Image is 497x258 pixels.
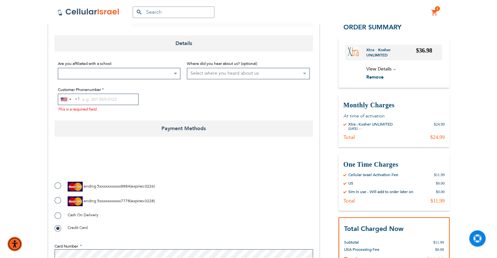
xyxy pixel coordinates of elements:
a: 1 [431,9,438,17]
span: 0228 [145,198,154,204]
label: ( : ) [55,196,155,206]
div: Xtra : Kosher UNLIMITED [348,122,393,127]
span: ending [84,184,96,189]
span: Details [55,35,313,52]
span: ending [84,198,96,204]
th: Subtotal [344,234,395,246]
p: At time of activation [343,113,445,119]
span: 5xxxxxxxxxxx8884 [97,184,130,189]
div: Sim in use - Will add to order later on [348,189,413,194]
div: US [348,181,353,186]
div: [DATE] - - [348,127,393,131]
div: $11.99 [434,172,445,177]
span: USA Processing Fee [344,247,379,252]
div: $24.99 [430,134,445,141]
input: e.g. 201-555-0123 [58,94,139,105]
span: 5xxxxxxxxxxx7778 [97,198,130,204]
img: MasterCard [68,182,83,191]
h3: One Time Charges [343,160,445,169]
div: Total [343,134,355,141]
img: Cellular Israel Logo [58,8,120,16]
span: Payment Methods [55,120,313,137]
span: $11.99 [433,240,444,245]
div: Cellular Israel Activation Fee [348,172,398,177]
div: $0.00 [436,181,445,186]
span: $0.00 [435,247,444,252]
span: Order Summary [343,23,402,32]
span: 1 [436,6,439,11]
button: Selected country [58,94,80,105]
span: Remove [366,74,384,80]
div: +1 [75,95,80,103]
img: MasterCard [68,196,83,206]
span: 0226 [145,184,154,189]
span: This is a required field. [58,107,97,112]
a: Xtra : Kosher UNLIMITED [366,47,416,58]
h3: Monthly Charges [343,101,445,110]
span: Are you affiliated with a school [58,61,111,66]
div: $11.99 [430,198,444,204]
span: Credit Card [68,225,88,230]
div: $0.00 [436,189,445,194]
span: expires [131,184,144,189]
img: Xtra : Kosher UNLIMITED [348,46,359,57]
span: Card Number [55,244,78,249]
span: Customer Phonenumber [58,87,101,92]
span: Cash On Delivery [68,212,98,218]
span: $36.98 [416,47,432,54]
iframe: reCAPTCHA [55,151,154,177]
div: Total [343,198,355,204]
div: Accessibility Menu [8,237,22,251]
strong: Total Charged Now [344,224,404,233]
label: ( : ) [55,182,155,191]
input: Search [133,7,214,18]
span: Where did you hear about us? (optional) [187,61,257,66]
span: View Details [366,66,391,72]
span: expires [131,198,144,204]
div: $24.99 [434,122,445,131]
